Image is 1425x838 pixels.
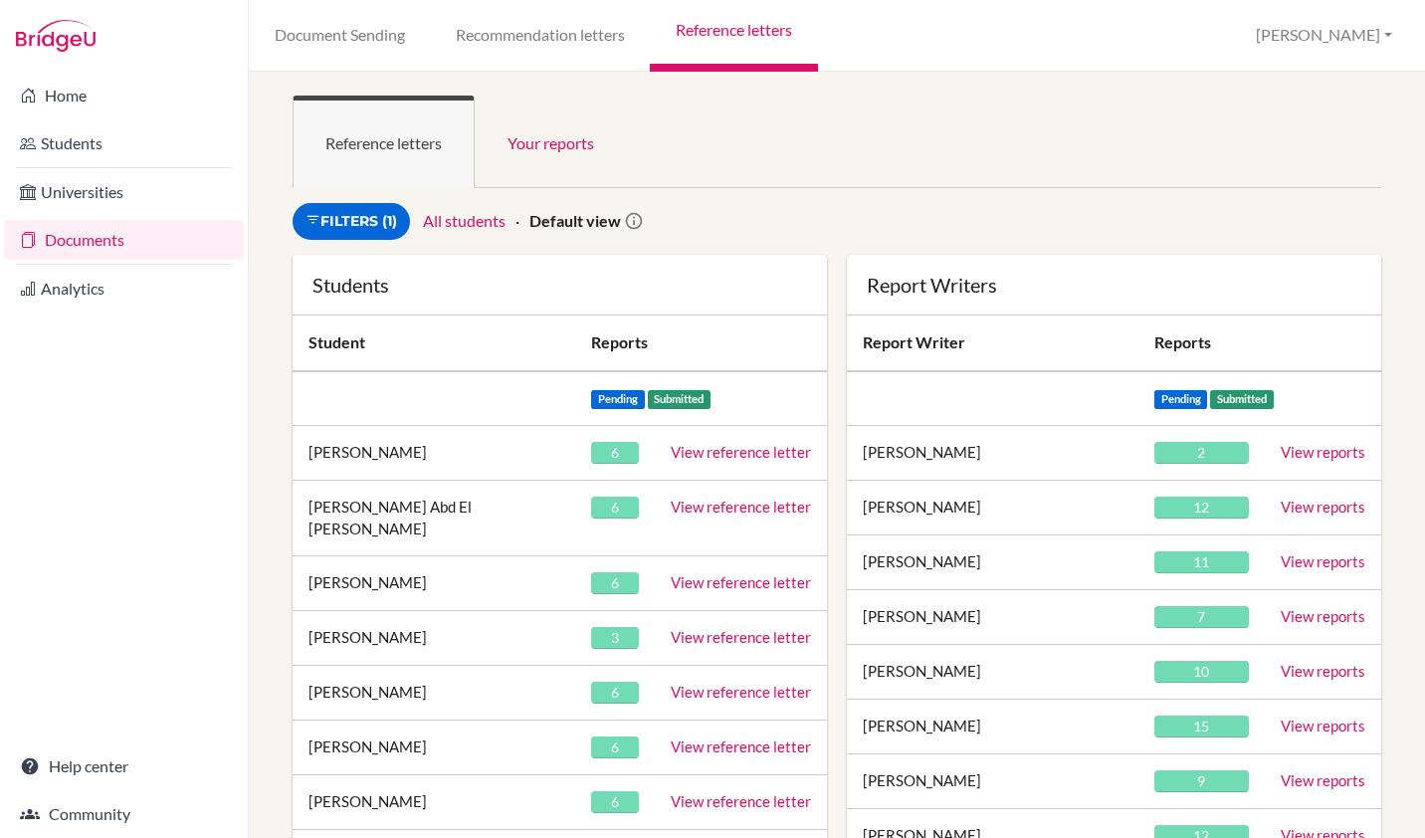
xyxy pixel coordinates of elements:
span: Submitted [1210,390,1274,409]
a: View reference letter [671,573,811,591]
td: [PERSON_NAME] [293,426,575,481]
th: Student [293,315,575,371]
a: Analytics [4,269,244,309]
span: Pending [591,390,645,409]
div: 3 [591,627,639,649]
div: 6 [591,572,639,594]
td: [PERSON_NAME] [847,426,1138,481]
div: 10 [1154,661,1249,683]
div: 6 [591,442,639,464]
a: Your reports [475,96,627,188]
a: View reports [1281,662,1365,680]
a: Documents [4,220,244,260]
div: 6 [591,497,639,519]
div: Report Writers [867,275,1361,295]
a: View reference letter [671,628,811,646]
th: Reports [575,315,827,371]
td: [PERSON_NAME] [293,720,575,774]
a: Community [4,794,244,834]
a: View reports [1281,607,1365,625]
div: 6 [591,682,639,704]
th: Report Writer [847,315,1138,371]
td: [PERSON_NAME] Abd El [PERSON_NAME] [293,481,575,556]
div: 12 [1154,497,1249,519]
a: View reference letter [671,737,811,755]
a: View reports [1281,717,1365,734]
div: Students [312,275,807,295]
th: Reports [1138,315,1265,371]
div: 6 [591,736,639,758]
td: [PERSON_NAME] [293,665,575,720]
td: [PERSON_NAME] [847,700,1138,754]
a: All students [423,211,506,230]
a: View reference letter [671,498,811,516]
span: Pending [1154,390,1208,409]
a: View reports [1281,498,1365,516]
a: View reports [1281,771,1365,789]
td: [PERSON_NAME] [293,774,575,829]
td: [PERSON_NAME] [293,555,575,610]
a: Students [4,123,244,163]
div: 11 [1154,551,1249,573]
div: 2 [1154,442,1249,464]
div: 15 [1154,716,1249,737]
a: Filters (1) [293,203,410,240]
td: [PERSON_NAME] [847,645,1138,700]
td: [PERSON_NAME] [847,535,1138,590]
a: View reports [1281,552,1365,570]
span: Submitted [648,390,712,409]
div: 9 [1154,770,1249,792]
td: [PERSON_NAME] [847,754,1138,809]
a: Help center [4,746,244,786]
a: Home [4,76,244,115]
td: [PERSON_NAME] [293,610,575,665]
td: [PERSON_NAME] [847,590,1138,645]
img: Bridge-U [16,20,96,52]
a: Reference letters [293,96,475,188]
a: View reports [1281,443,1365,461]
a: View reference letter [671,443,811,461]
a: Universities [4,172,244,212]
div: 7 [1154,606,1249,628]
a: View reference letter [671,683,811,701]
a: View reference letter [671,792,811,810]
td: [PERSON_NAME] [847,481,1138,535]
div: 6 [591,791,639,813]
strong: Default view [529,211,621,230]
button: [PERSON_NAME] [1247,17,1401,54]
